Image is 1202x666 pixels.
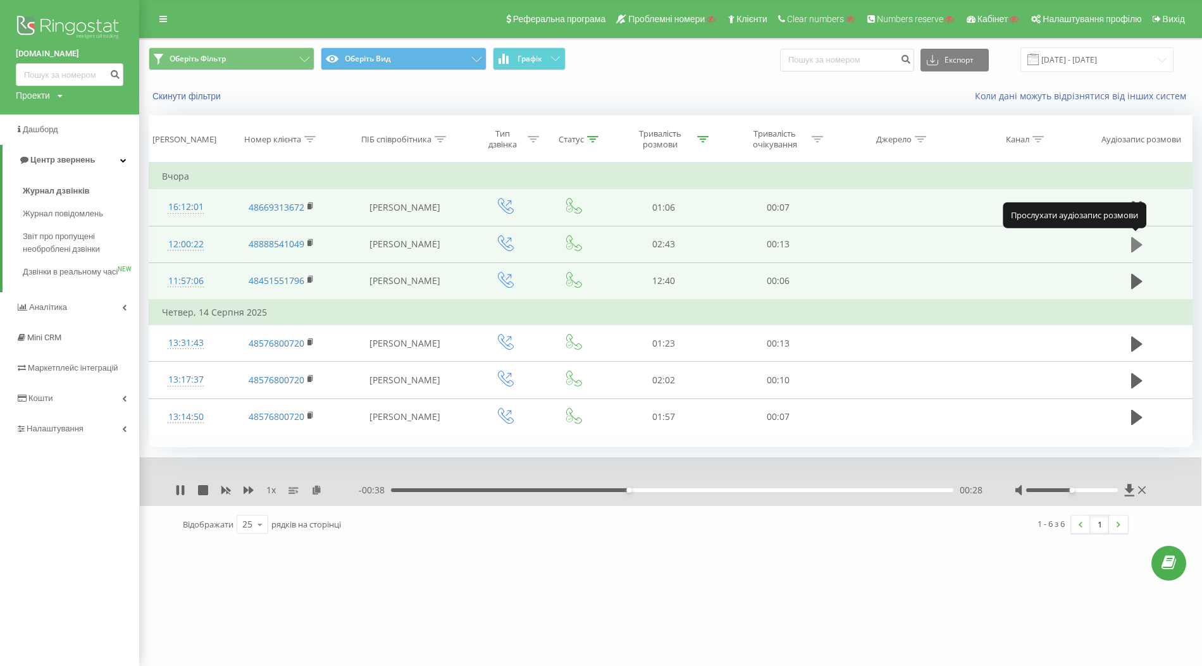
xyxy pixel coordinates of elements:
span: Проблемні номери [628,14,705,24]
td: [PERSON_NAME] [341,189,469,226]
span: Numbers reserve [877,14,943,24]
div: 13:14:50 [162,405,209,429]
span: 1 x [266,484,276,496]
span: Кабінет [977,14,1008,24]
a: 48888541049 [249,238,304,250]
div: 13:17:37 [162,367,209,392]
div: Проекти [16,89,50,102]
span: Дашборд [23,125,58,134]
button: Оберіть Вид [321,47,486,70]
input: Пошук за номером [780,49,914,71]
span: Реферальна програма [513,14,606,24]
a: 48669313672 [249,201,304,213]
span: Mini CRM [27,333,61,342]
div: 1 - 6 з 6 [1038,517,1065,530]
span: Маркетплейс інтеграцій [28,363,118,373]
td: 00:13 [721,325,835,362]
img: Ringostat logo [16,13,123,44]
div: Номер клієнта [244,134,301,145]
a: 48576800720 [249,374,304,386]
a: 48576800720 [249,337,304,349]
button: Оберіть Фільтр [149,47,314,70]
div: Тривалість розмови [626,128,694,150]
div: Прослухати аудіозапис розмови [1003,202,1146,228]
div: 25 [242,518,252,531]
div: Тривалість очікування [741,128,809,150]
div: Аудіозапис розмови [1101,134,1181,145]
span: Клієнти [736,14,767,24]
td: [PERSON_NAME] [341,362,469,398]
button: Скинути фільтри [149,90,227,102]
button: Експорт [920,49,989,71]
div: 11:57:06 [162,269,209,293]
span: Аналiтика [29,302,67,312]
span: Відображати [183,519,233,530]
td: 00:13 [721,226,835,262]
td: 01:23 [606,325,721,362]
td: 12:40 [606,262,721,300]
td: [PERSON_NAME] [341,325,469,362]
span: Центр звернень [30,155,95,164]
td: 01:06 [606,189,721,226]
div: Джерело [876,134,912,145]
span: Кошти [28,393,53,403]
span: Налаштування профілю [1043,14,1141,24]
div: Тип дзвінка [481,128,525,150]
div: Accessibility label [626,488,631,493]
td: Четвер, 14 Серпня 2025 [149,300,1193,325]
a: 48451551796 [249,274,304,287]
td: [PERSON_NAME] [341,226,469,262]
button: Графік [493,47,566,70]
td: 00:10 [721,362,835,398]
td: [PERSON_NAME] [341,398,469,435]
div: Статус [559,134,584,145]
span: Графік [517,54,542,63]
div: [PERSON_NAME] [152,134,216,145]
td: Вчора [149,164,1193,189]
a: [DOMAIN_NAME] [16,47,123,60]
a: Центр звернень [3,145,139,175]
td: 00:07 [721,189,835,226]
input: Пошук за номером [16,63,123,86]
div: ПІБ співробітника [361,134,431,145]
span: 00:28 [960,484,982,496]
span: Оберіть Фільтр [170,54,226,64]
td: 00:07 [721,398,835,435]
span: Вихід [1163,14,1185,24]
span: Дзвінки в реальному часі [23,266,118,278]
a: 1 [1090,515,1109,533]
a: Журнал повідомлень [23,202,139,225]
div: Accessibility label [1069,488,1074,493]
div: 13:31:43 [162,331,209,355]
span: Clear numbers [787,14,844,24]
span: - 00:38 [359,484,391,496]
td: 00:06 [721,262,835,300]
a: Дзвінки в реальному часіNEW [23,261,139,283]
div: 16:12:01 [162,195,209,219]
span: Журнал дзвінків [23,185,90,197]
td: [PERSON_NAME] [341,262,469,300]
a: Звіт про пропущені необроблені дзвінки [23,225,139,261]
span: Журнал повідомлень [23,207,103,220]
a: Журнал дзвінків [23,180,139,202]
a: Коли дані можуть відрізнятися вiд інших систем [975,90,1193,102]
td: 02:43 [606,226,721,262]
div: Канал [1006,134,1029,145]
span: Звіт про пропущені необроблені дзвінки [23,230,133,256]
a: 48576800720 [249,410,304,422]
span: Налаштування [27,424,84,433]
td: 02:02 [606,362,721,398]
div: 12:00:22 [162,232,209,257]
td: 01:57 [606,398,721,435]
span: рядків на сторінці [271,519,341,530]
